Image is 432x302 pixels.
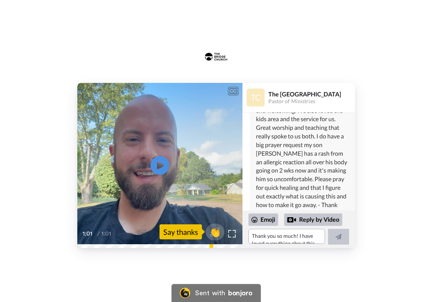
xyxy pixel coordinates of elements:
button: 👏 [206,224,224,240]
div: The [GEOGRAPHIC_DATA] [268,90,355,98]
span: 👏 [206,226,224,238]
div: Reply by Video [284,213,342,226]
img: Full screen [228,230,236,237]
span: 1:01 [101,229,114,238]
div: Emoji [248,213,278,225]
span: 1:01 [83,229,96,238]
div: Reply by Video [287,215,296,224]
img: The Bridge Church logo [197,42,235,72]
div: Say thanks [160,224,202,239]
div: Thank you so much! I have loved everything about this church and we are exited to start attending... [256,3,349,226]
div: Pastor of Ministries [268,98,355,105]
span: / [97,229,100,238]
img: Profile Image [247,89,265,107]
div: CC [229,87,238,95]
